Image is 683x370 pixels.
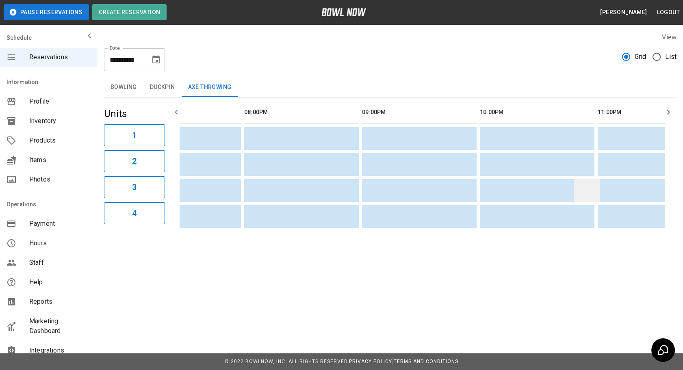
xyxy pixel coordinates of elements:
[349,359,392,364] a: Privacy Policy
[143,78,182,97] button: Duckpin
[29,97,91,106] span: Profile
[104,78,143,97] button: Bowling
[126,101,241,124] th: 07:00PM
[29,52,91,62] span: Reservations
[29,238,91,248] span: Hours
[132,207,137,220] h6: 4
[662,33,676,41] label: View
[182,78,238,97] button: Axe Throwing
[635,52,646,62] span: Grid
[104,124,165,146] button: 1
[132,129,137,142] h6: 1
[148,52,164,68] button: Choose date, selected date is Aug 15, 2025
[29,155,91,165] span: Items
[29,258,91,268] span: Staff
[29,277,91,287] span: Help
[104,202,165,224] button: 4
[597,5,650,20] button: [PERSON_NAME]
[92,4,167,20] button: Create Reservation
[104,176,165,198] button: 3
[29,219,91,229] span: Payment
[654,5,683,20] button: Logout
[225,359,349,364] span: © 2022 BowlNow, Inc. All Rights Reserved.
[132,181,137,194] h6: 3
[29,297,91,307] span: Reports
[132,155,137,168] h6: 2
[104,150,165,172] button: 2
[29,175,91,184] span: Photos
[394,359,458,364] a: Terms and Conditions
[104,78,676,97] div: inventory tabs
[29,316,91,336] span: Marketing Dashboard
[321,8,366,16] img: logo
[4,4,89,20] button: Pause Reservations
[29,346,91,355] span: Integrations
[104,107,165,120] h5: Units
[665,52,676,62] span: List
[29,116,91,126] span: Inventory
[29,136,91,145] span: Products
